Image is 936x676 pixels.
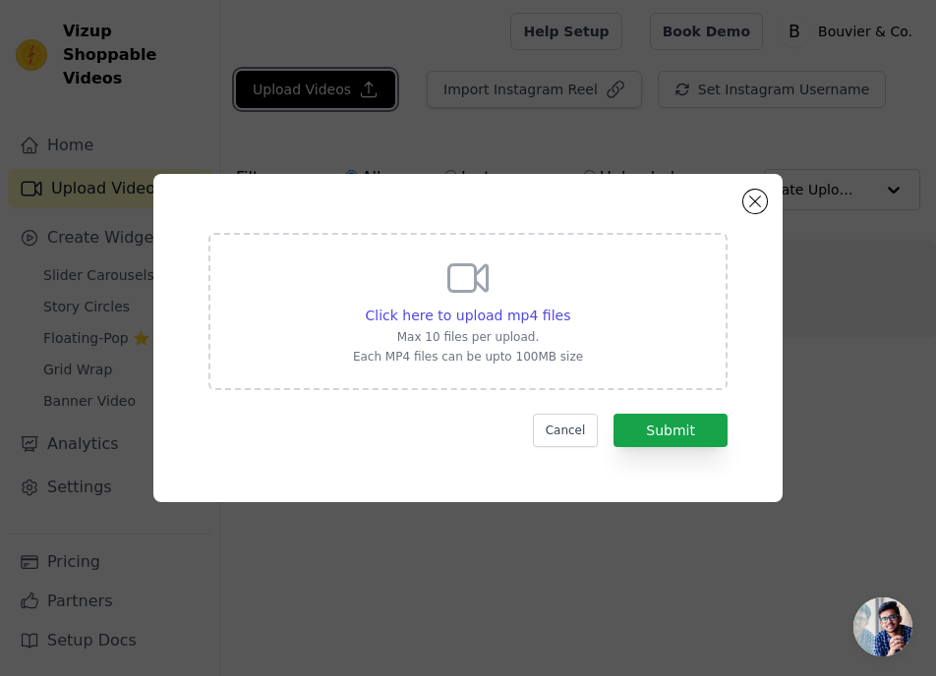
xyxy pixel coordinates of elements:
button: Cancel [533,414,599,447]
div: Open chat [853,597,912,656]
span: Click here to upload mp4 files [366,308,571,323]
p: Each MP4 files can be upto 100MB size [353,349,583,365]
p: Max 10 files per upload. [353,329,583,345]
button: Close modal [743,190,767,213]
button: Submit [614,414,728,447]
